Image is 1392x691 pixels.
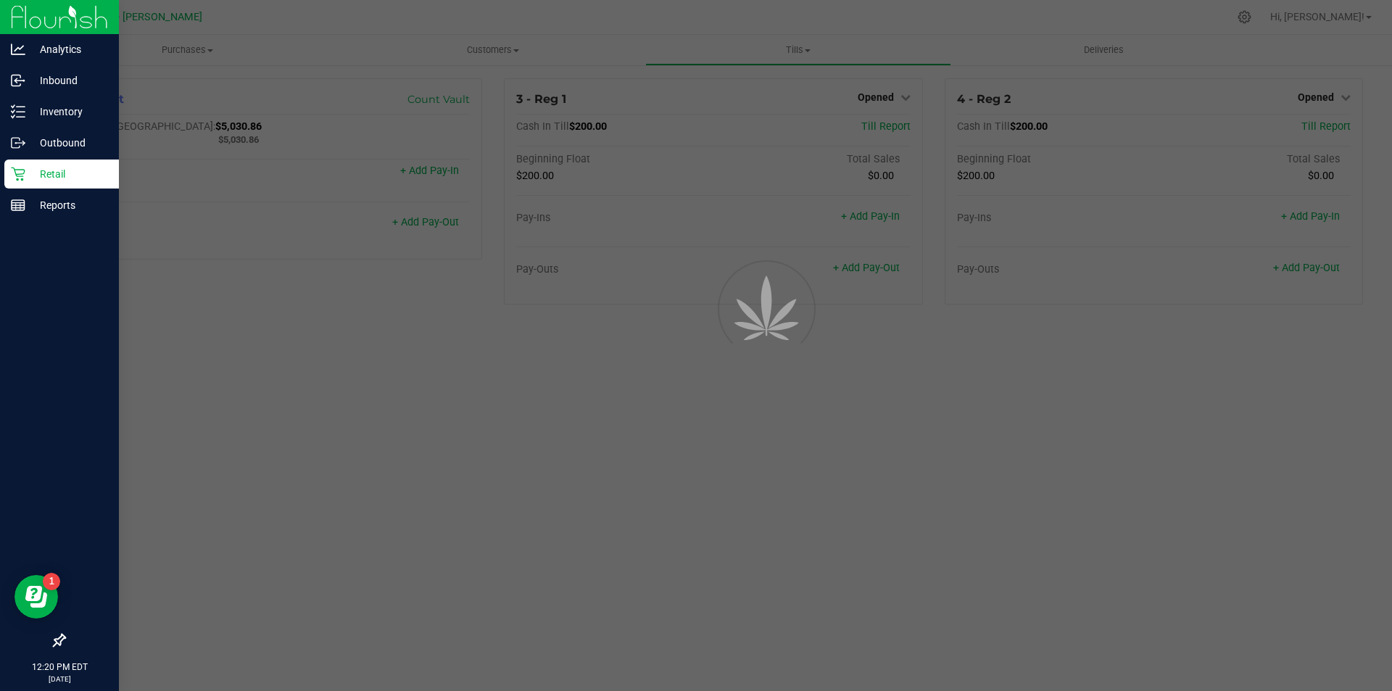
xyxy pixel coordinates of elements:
[43,573,60,590] iframe: Resource center unread badge
[7,661,112,674] p: 12:20 PM EDT
[25,72,112,89] p: Inbound
[25,41,112,58] p: Analytics
[25,196,112,214] p: Reports
[11,198,25,212] inline-svg: Reports
[25,165,112,183] p: Retail
[11,73,25,88] inline-svg: Inbound
[11,104,25,119] inline-svg: Inventory
[25,134,112,152] p: Outbound
[11,42,25,57] inline-svg: Analytics
[11,136,25,150] inline-svg: Outbound
[14,575,58,618] iframe: Resource center
[25,103,112,120] p: Inventory
[7,674,112,684] p: [DATE]
[11,167,25,181] inline-svg: Retail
